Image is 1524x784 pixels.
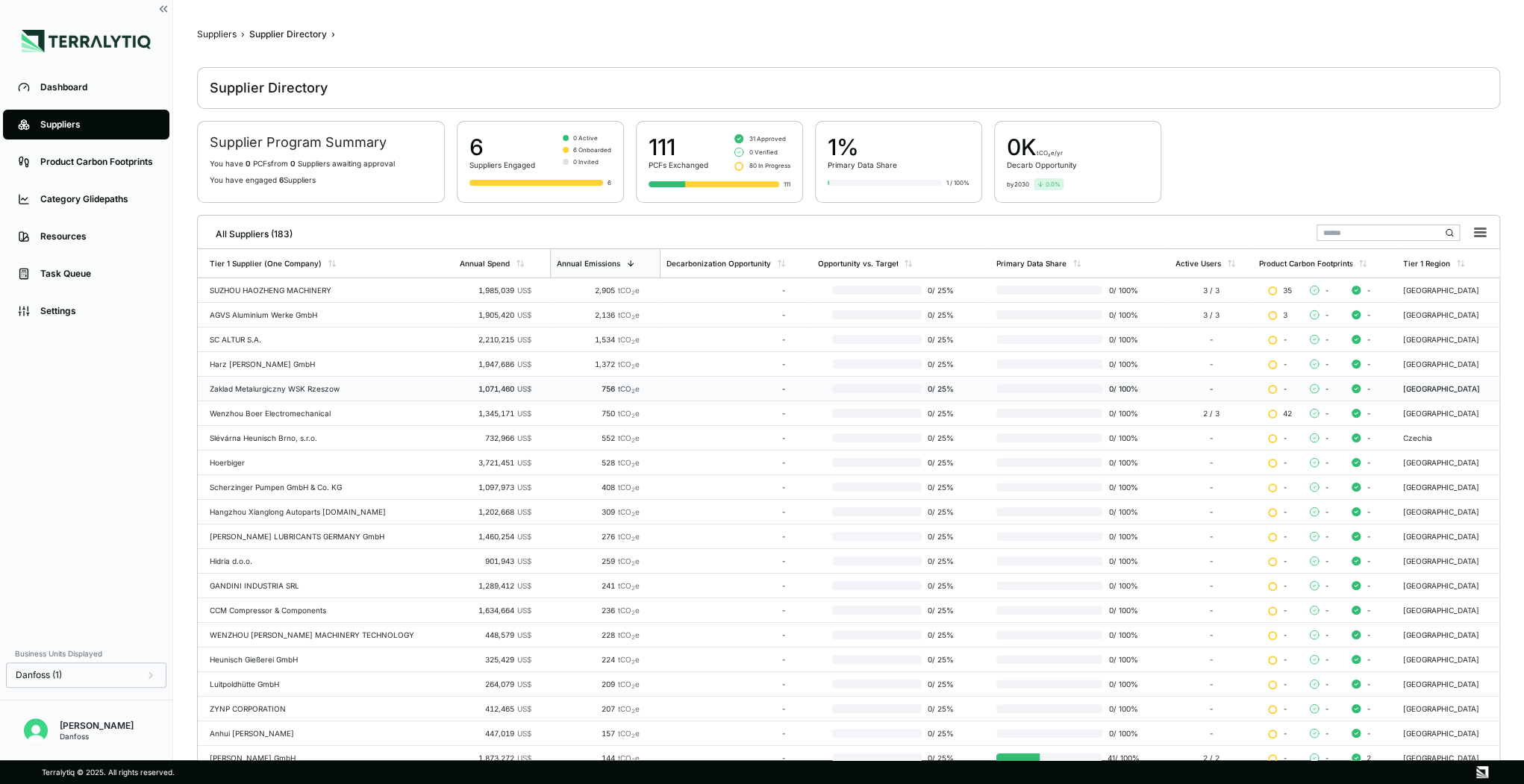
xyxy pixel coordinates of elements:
[1283,335,1287,344] span: -
[460,433,531,442] div: 732,966
[1403,433,1493,442] div: Czechia
[922,335,961,344] span: 0 / 25 %
[631,339,635,345] sub: 2
[1325,409,1329,418] span: -
[40,81,154,93] div: Dashboard
[1283,655,1287,664] span: -
[1283,310,1287,319] span: 3
[210,458,448,467] div: Hoerbiger
[210,507,448,516] div: Hangzhou Xianglong Autoparts [DOMAIN_NAME]
[556,335,640,344] div: 1,534
[922,655,961,664] span: 0 / 25 %
[631,413,635,419] sub: 2
[1102,483,1140,492] span: 0 / 100 %
[517,335,531,344] span: US$
[210,483,448,492] div: Scherzinger Pumpen GmbH & Co. KG
[749,148,778,157] span: 0 Verified
[1367,507,1371,516] span: -
[556,458,640,467] div: 528
[556,360,640,369] div: 1,372
[1367,655,1371,664] span: -
[666,310,786,319] div: -
[1325,556,1329,565] span: -
[1175,433,1247,442] div: -
[460,704,531,713] div: 412,465
[279,175,284,184] span: 6
[1367,310,1371,319] span: -
[1102,286,1140,295] span: 0 / 100 %
[517,581,531,590] span: US$
[1367,433,1371,442] span: -
[1102,409,1140,418] span: 0 / 100 %
[1325,606,1329,615] span: -
[517,458,531,467] span: US$
[666,259,771,268] div: Decarbonization Opportunity
[1325,458,1329,467] span: -
[1367,680,1371,689] span: -
[517,483,531,492] span: US$
[556,507,640,516] div: 309
[1175,310,1247,319] div: 3 / 3
[1258,259,1352,268] div: Product Carbon Footprints
[1283,384,1287,393] span: -
[1325,507,1329,516] span: -
[1175,581,1247,590] div: -
[1403,409,1493,418] div: [GEOGRAPHIC_DATA]
[1367,581,1371,590] span: -
[1325,581,1329,590] span: -
[1175,259,1221,268] div: Active Users
[631,363,635,370] sub: 2
[922,680,961,689] span: 0 / 25 %
[922,310,961,319] span: 0 / 25 %
[1283,606,1287,615] span: -
[631,634,635,641] sub: 2
[1175,655,1247,664] div: -
[557,259,620,268] div: Annual Emissions
[573,134,598,142] span: 0 Active
[631,659,635,665] sub: 2
[210,134,432,151] h2: Supplier Program Summary
[1175,360,1247,369] div: -
[922,704,961,713] span: 0 / 25 %
[210,433,448,442] div: Slévárna Heunisch Brno, s.r.o.
[1283,409,1292,418] span: 42
[1283,433,1287,442] span: -
[618,458,640,467] span: tCO e
[1283,507,1287,516] span: -
[40,156,154,168] div: Product Carbon Footprints
[556,630,640,639] div: 228
[1325,680,1329,689] span: -
[1325,286,1329,295] span: -
[922,630,961,639] span: 0 / 25 %
[460,310,531,319] div: 1,905,420
[631,609,635,616] sub: 2
[666,433,786,442] div: -
[40,268,154,280] div: Task Queue
[210,360,448,369] div: Harz [PERSON_NAME] GmbH
[666,581,786,590] div: -
[1283,360,1287,369] span: -
[1283,532,1287,541] span: -
[618,360,640,369] span: tCO e
[631,585,635,592] sub: 2
[828,134,897,160] div: 1%
[666,483,786,492] div: -
[666,704,786,713] div: -
[631,560,635,567] sub: 2
[556,433,640,442] div: 552
[922,507,961,516] span: 0 / 25 %
[1175,507,1247,516] div: -
[922,606,961,615] span: 0 / 25 %
[1325,655,1329,664] span: -
[1102,704,1140,713] span: 0 / 100 %
[1403,360,1493,369] div: [GEOGRAPHIC_DATA]
[1175,606,1247,615] div: -
[1403,286,1493,295] div: [GEOGRAPHIC_DATA]
[40,305,154,317] div: Settings
[460,360,531,369] div: 1,947,686
[517,360,531,369] span: US$
[828,160,897,169] div: Primary Data Share
[1325,483,1329,492] span: -
[1102,360,1140,369] span: 0 / 100 %
[210,79,328,97] div: Supplier Directory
